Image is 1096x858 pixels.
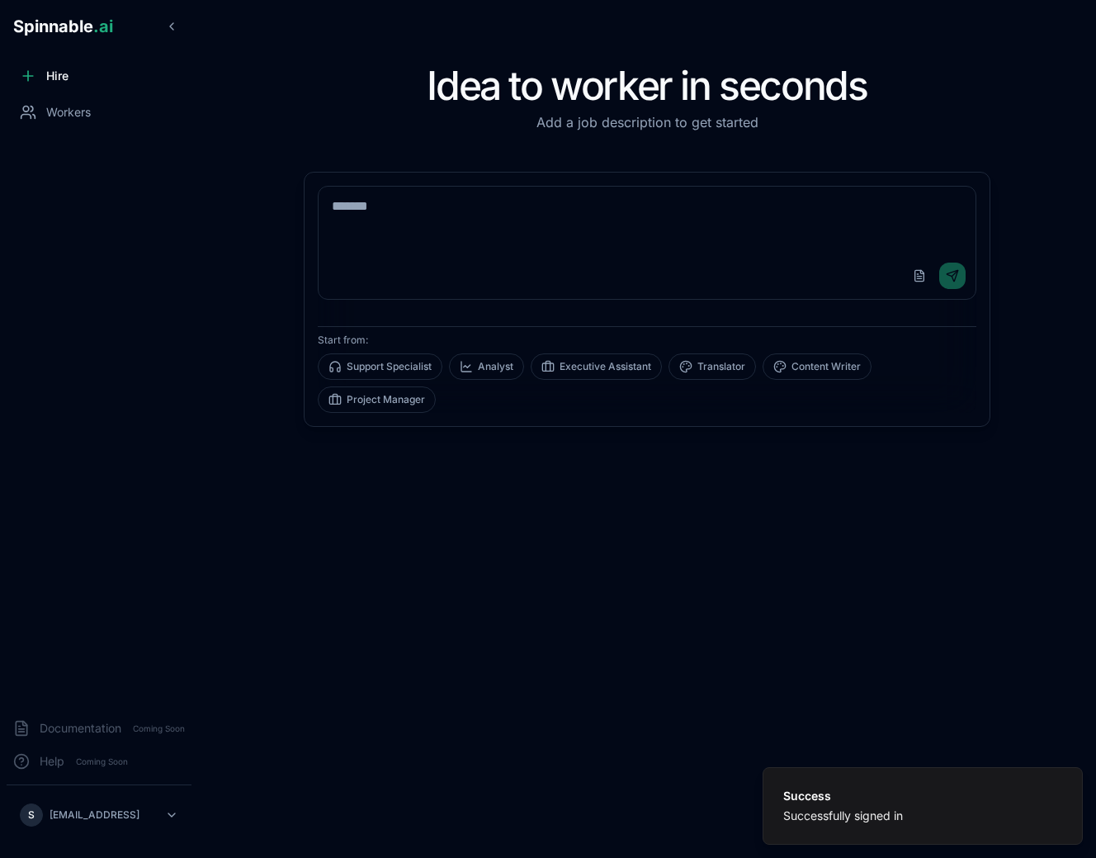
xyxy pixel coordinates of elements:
[46,104,91,121] span: Workers
[318,386,436,413] button: Project Manager
[13,17,113,36] span: Spinnable
[668,353,756,380] button: Translator
[304,66,990,106] h1: Idea to worker in seconds
[50,808,139,822] p: [EMAIL_ADDRESS]
[318,353,442,380] button: Support Specialist
[304,112,990,132] p: Add a job description to get started
[71,754,133,770] span: Coming Soon
[763,353,872,380] button: Content Writer
[783,808,903,824] div: Successfully signed in
[28,808,35,822] span: S
[318,334,976,347] p: Start from:
[46,68,68,84] span: Hire
[783,788,903,804] div: Success
[40,720,121,737] span: Documentation
[128,721,190,737] span: Coming Soon
[93,17,113,36] span: .ai
[449,353,524,380] button: Analyst
[531,353,662,380] button: Executive Assistant
[40,753,64,770] span: Help
[13,799,185,832] button: S[EMAIL_ADDRESS]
